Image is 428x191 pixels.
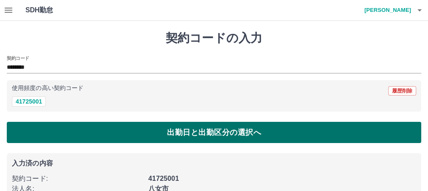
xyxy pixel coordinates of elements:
[7,55,29,62] h2: 契約コード
[12,85,83,91] p: 使用頻度の高い契約コード
[12,174,143,184] p: 契約コード :
[7,31,421,45] h1: 契約コードの入力
[12,160,416,167] p: 入力済の内容
[148,175,179,182] b: 41725001
[388,86,416,95] button: 履歴削除
[12,96,46,107] button: 41725001
[7,122,421,143] button: 出勤日と出勤区分の選択へ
